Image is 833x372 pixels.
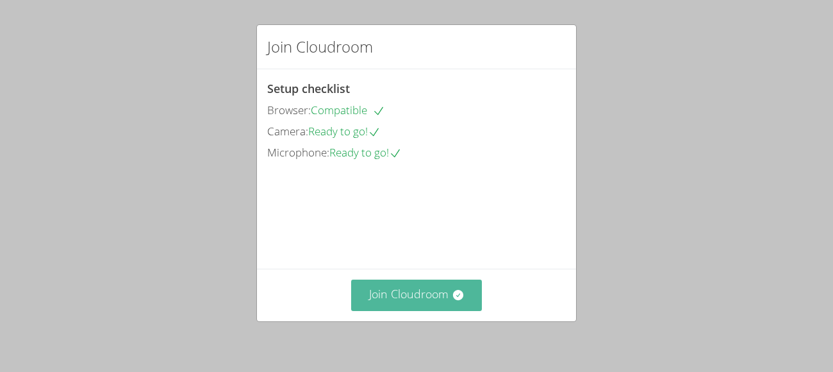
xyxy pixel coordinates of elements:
[267,124,308,139] span: Camera:
[267,103,311,117] span: Browser:
[267,35,373,58] h2: Join Cloudroom
[329,145,402,160] span: Ready to go!
[267,145,329,160] span: Microphone:
[311,103,385,117] span: Compatible
[267,81,350,96] span: Setup checklist
[351,280,482,311] button: Join Cloudroom
[308,124,381,139] span: Ready to go!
